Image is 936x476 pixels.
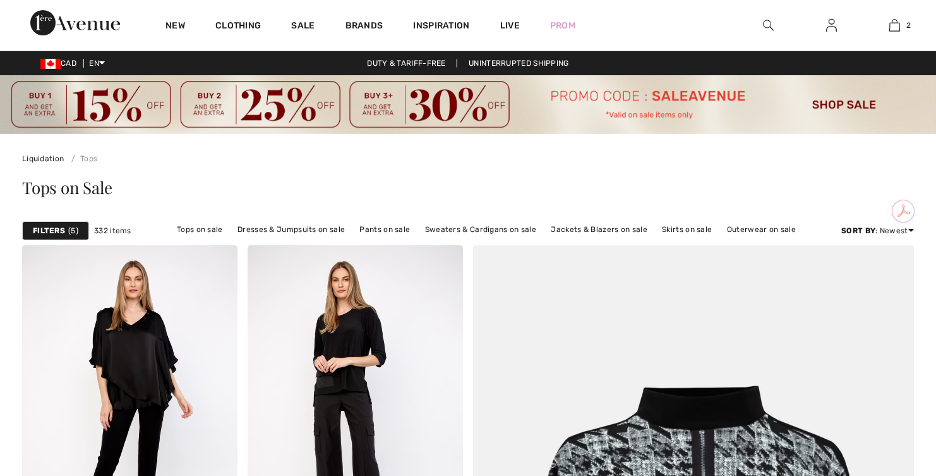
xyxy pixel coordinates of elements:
[500,19,520,32] a: Live
[215,20,261,34] a: Clothing
[544,221,654,238] a: Jackets & Blazers on sale
[826,18,837,33] img: My Info
[906,20,911,31] span: 2
[863,18,925,33] a: 2
[855,381,923,413] iframe: Opens a widget where you can find more information
[89,59,105,68] span: EN
[66,154,98,163] a: Tops
[94,225,131,236] span: 332 items
[40,59,81,68] span: CAD
[345,20,383,34] a: Brands
[165,20,185,34] a: New
[22,154,64,163] a: Liquidation
[656,221,718,238] a: Skirts on sale
[816,18,847,34] a: Sign In
[22,176,112,198] span: Tops on Sale
[291,20,315,34] a: Sale
[419,221,543,238] a: Sweaters & Cardigans on sale
[231,221,351,238] a: Dresses & Jumpsuits on sale
[33,225,65,236] strong: Filters
[171,221,229,238] a: Tops on sale
[841,226,875,235] strong: Sort By
[721,221,802,238] a: Outerwear on sale
[68,225,78,236] span: 5
[40,59,61,69] img: Canadian Dollar
[30,10,120,35] img: 1ère Avenue
[550,19,575,32] a: Prom
[413,20,469,34] span: Inspiration
[763,18,774,33] img: search the website
[841,225,914,236] div: : Newest
[353,221,416,238] a: Pants on sale
[889,18,900,33] img: My Bag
